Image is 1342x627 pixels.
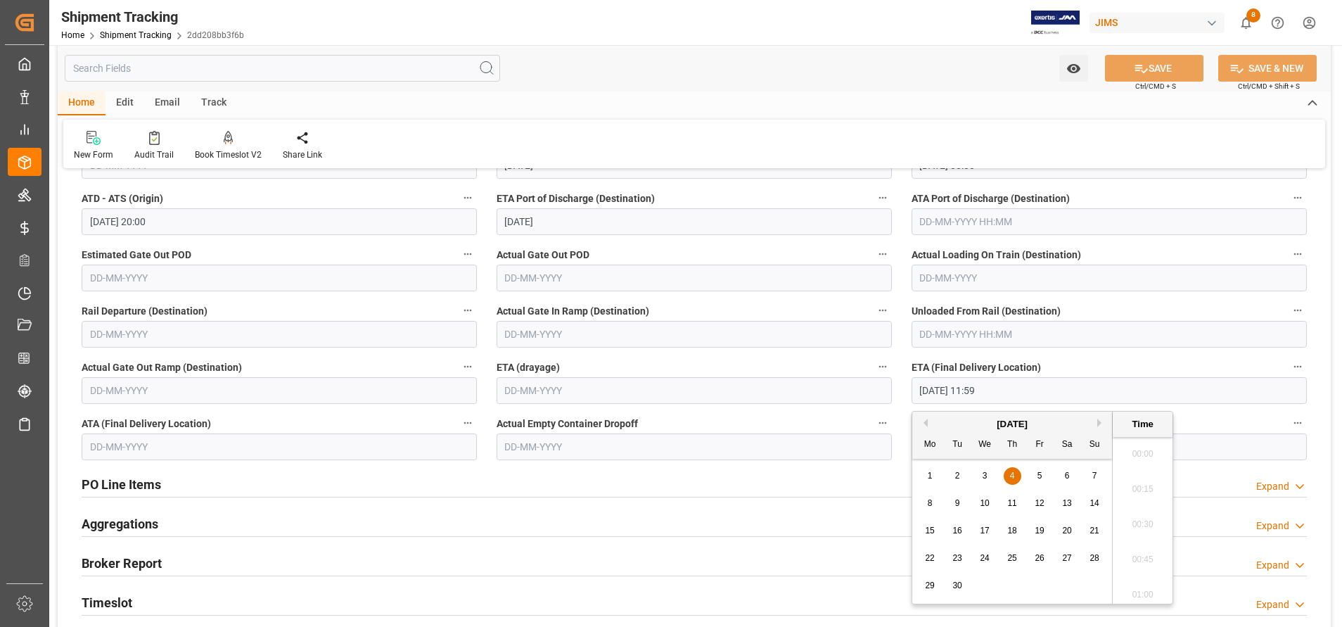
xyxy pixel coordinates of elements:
div: Book Timeslot V2 [195,148,262,161]
button: Actual Empty Container Dropoff [874,414,892,432]
button: Next Month [1097,419,1106,427]
button: ATD - ATS (Origin) [459,189,477,207]
span: 16 [952,526,961,536]
span: Unloaded From Rail (Destination) [912,304,1061,319]
span: Ctrl/CMD + Shift + S [1238,81,1300,91]
button: JIMS [1089,9,1230,36]
div: Choose Thursday, September 11th, 2025 [1004,495,1021,512]
input: DD-MM-YYYY [82,433,477,460]
button: ATA Port of Discharge (Destination) [1289,189,1307,207]
div: Choose Monday, September 15th, 2025 [921,522,939,540]
div: Su [1086,436,1104,454]
span: 27 [1062,553,1071,563]
span: 15 [925,526,934,536]
input: DD-MM-YYYY HH:MM [912,377,1307,404]
div: Choose Sunday, September 14th, 2025 [1086,495,1104,512]
div: Choose Wednesday, September 17th, 2025 [976,522,994,540]
div: Choose Tuesday, September 16th, 2025 [949,522,966,540]
div: Choose Monday, September 8th, 2025 [921,495,939,512]
span: 30 [952,581,961,590]
input: DD-MM-YYYY [497,433,892,460]
span: ETA (Final Delivery Location) [912,360,1041,375]
input: DD-MM-YYYY [497,321,892,348]
span: Rail Departure (Destination) [82,304,207,319]
h2: PO Line Items [82,475,161,494]
input: DD-MM-YYYY HH:MM [912,321,1307,348]
span: ETA (drayage) [497,360,560,375]
div: Choose Wednesday, September 10th, 2025 [976,495,994,512]
span: 10 [980,498,989,508]
div: Share Link [283,148,322,161]
button: Actual Gate Out POD [874,245,892,263]
div: Edit [106,91,144,115]
input: DD-MM-YYYY [82,265,477,291]
span: Actual Empty Container Dropoff [497,417,638,431]
span: 1 [928,471,933,481]
div: We [976,436,994,454]
span: 21 [1089,526,1099,536]
a: Shipment Tracking [100,30,172,40]
input: DD-MM-YYYY [82,321,477,348]
span: 4 [1010,471,1015,481]
div: Choose Thursday, September 4th, 2025 [1004,467,1021,485]
input: DD-MM-YYYY [82,377,477,404]
a: Home [61,30,84,40]
button: Estimated Gate Out POD [459,245,477,263]
button: Received Complete [1289,414,1307,432]
div: Choose Monday, September 22nd, 2025 [921,550,939,567]
div: Expand [1256,558,1289,573]
div: Choose Monday, September 29th, 2025 [921,577,939,595]
span: 2 [955,471,960,481]
div: Choose Saturday, September 20th, 2025 [1059,522,1076,540]
button: Help Center [1262,7,1293,39]
div: Expand [1256,597,1289,612]
span: ETA Port of Discharge (Destination) [497,191,655,206]
span: Actual Loading On Train (Destination) [912,248,1081,262]
div: Tu [949,436,966,454]
div: Choose Saturday, September 13th, 2025 [1059,495,1076,512]
span: 9 [955,498,960,508]
h2: Broker Report [82,554,162,573]
button: ATA (Final Delivery Location) [459,414,477,432]
button: Unloaded From Rail (Destination) [1289,301,1307,319]
button: Actual Gate Out Ramp (Destination) [459,357,477,376]
div: month 2025-09 [916,462,1108,600]
div: JIMS [1089,13,1225,33]
h2: Timeslot [82,593,132,612]
span: 24 [980,553,989,563]
span: ATA (Final Delivery Location) [82,417,211,431]
div: Choose Tuesday, September 23rd, 2025 [949,550,966,567]
div: Choose Thursday, September 25th, 2025 [1004,550,1021,567]
input: DD-MM-YYYY [497,377,892,404]
div: Fr [1031,436,1049,454]
div: Th [1004,436,1021,454]
span: ATA Port of Discharge (Destination) [912,191,1070,206]
span: 5 [1037,471,1042,481]
span: 20 [1062,526,1071,536]
input: DD-MM-YYYY [497,265,892,291]
span: 17 [980,526,989,536]
div: Audit Trail [134,148,174,161]
div: Email [144,91,191,115]
button: ETA (Final Delivery Location) [1289,357,1307,376]
span: 18 [1007,526,1016,536]
span: 25 [1007,553,1016,563]
span: Actual Gate Out Ramp (Destination) [82,360,242,375]
div: Choose Tuesday, September 9th, 2025 [949,495,966,512]
input: DD-MM-YYYY [912,265,1307,291]
div: New Form [74,148,113,161]
div: Choose Sunday, September 7th, 2025 [1086,467,1104,485]
input: DD-MM-YYYY [497,208,892,235]
span: 19 [1035,526,1044,536]
div: Mo [921,436,939,454]
span: 23 [952,553,961,563]
div: Home [58,91,106,115]
button: Actual Gate In Ramp (Destination) [874,301,892,319]
div: Choose Tuesday, September 30th, 2025 [949,577,966,595]
button: ETA (drayage) [874,357,892,376]
div: Choose Tuesday, September 2nd, 2025 [949,467,966,485]
span: Estimated Gate Out POD [82,248,191,262]
span: 7 [1092,471,1097,481]
span: Ctrl/CMD + S [1135,81,1176,91]
div: Choose Friday, September 12th, 2025 [1031,495,1049,512]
